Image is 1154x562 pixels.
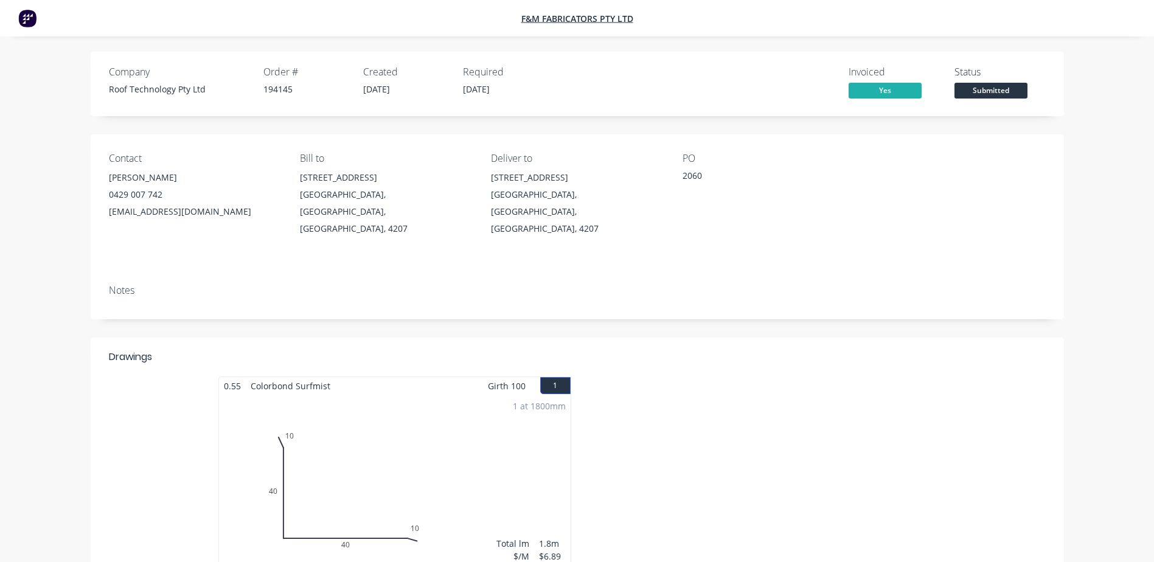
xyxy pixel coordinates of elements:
div: [STREET_ADDRESS][GEOGRAPHIC_DATA], [GEOGRAPHIC_DATA], [GEOGRAPHIC_DATA], 4207 [300,169,471,237]
div: Order # [263,66,349,78]
div: Total lm [496,537,529,550]
div: [GEOGRAPHIC_DATA], [GEOGRAPHIC_DATA], [GEOGRAPHIC_DATA], 4207 [300,186,471,237]
div: PO [683,153,854,164]
div: [PERSON_NAME]0429 007 742[EMAIL_ADDRESS][DOMAIN_NAME] [109,169,280,220]
a: F&M Fabricators Pty Ltd [521,13,633,24]
span: [DATE] [363,83,390,95]
div: [STREET_ADDRESS][GEOGRAPHIC_DATA], [GEOGRAPHIC_DATA], [GEOGRAPHIC_DATA], 4207 [491,169,662,237]
span: 0.55 [219,377,246,395]
div: [GEOGRAPHIC_DATA], [GEOGRAPHIC_DATA], [GEOGRAPHIC_DATA], 4207 [491,186,662,237]
span: Yes [849,83,922,98]
div: Required [463,66,548,78]
span: Colorbond Surfmist [246,377,335,395]
div: 0429 007 742 [109,186,280,203]
span: Girth 100 [488,377,526,395]
div: [EMAIL_ADDRESS][DOMAIN_NAME] [109,203,280,220]
div: [STREET_ADDRESS] [491,169,662,186]
div: 194145 [263,83,349,95]
div: Invoiced [849,66,940,78]
div: Contact [109,153,280,164]
div: [PERSON_NAME] [109,169,280,186]
span: Submitted [954,83,1027,98]
span: [DATE] [463,83,490,95]
div: Bill to [300,153,471,164]
div: 1.8m [539,537,566,550]
div: Deliver to [491,153,662,164]
img: Factory [18,9,36,27]
div: 2060 [683,169,835,186]
div: 1 at 1800mm [513,400,566,412]
div: Created [363,66,448,78]
div: Company [109,66,249,78]
div: Status [954,66,1046,78]
button: 1 [540,377,571,394]
div: Notes [109,285,1046,296]
div: [STREET_ADDRESS] [300,169,471,186]
div: Drawings [109,350,152,364]
div: Roof Technology Pty Ltd [109,83,249,95]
